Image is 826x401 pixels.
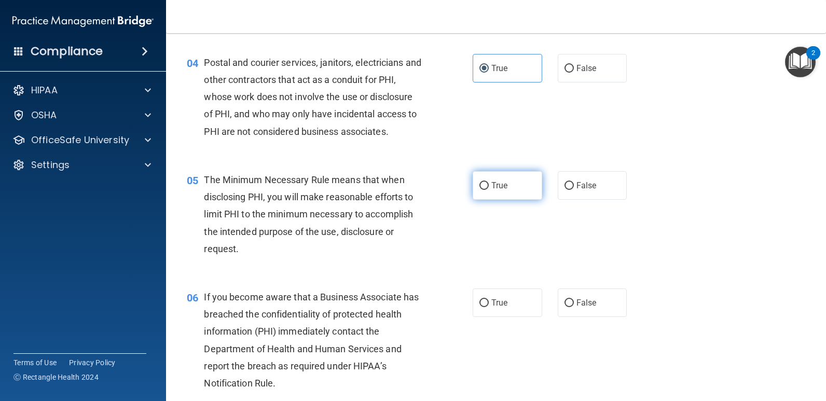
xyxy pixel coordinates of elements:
input: True [479,182,489,190]
span: True [491,298,507,308]
iframe: Drift Widget Chat Controller [774,329,814,369]
button: Open Resource Center, 2 new notifications [785,47,816,77]
input: False [565,299,574,307]
a: OfficeSafe University [12,134,151,146]
a: Terms of Use [13,357,57,368]
span: 05 [187,174,198,187]
a: OSHA [12,109,151,121]
span: True [491,63,507,73]
p: Settings [31,159,70,171]
span: The Minimum Necessary Rule means that when disclosing PHI, you will make reasonable efforts to li... [204,174,413,254]
div: 2 [811,53,815,66]
span: False [576,181,597,190]
p: OfficeSafe University [31,134,129,146]
img: PMB logo [12,11,154,32]
span: If you become aware that a Business Associate has breached the confidentiality of protected healt... [204,292,419,389]
span: Ⓒ Rectangle Health 2024 [13,372,99,382]
input: False [565,65,574,73]
input: True [479,299,489,307]
input: True [479,65,489,73]
a: Settings [12,159,151,171]
span: True [491,181,507,190]
a: Privacy Policy [69,357,116,368]
p: HIPAA [31,84,58,96]
p: OSHA [31,109,57,121]
span: False [576,63,597,73]
span: 04 [187,57,198,70]
h4: Compliance [31,44,103,59]
input: False [565,182,574,190]
span: False [576,298,597,308]
span: Postal and courier services, janitors, electricians and other contractors that act as a conduit f... [204,57,421,137]
span: 06 [187,292,198,304]
a: HIPAA [12,84,151,96]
